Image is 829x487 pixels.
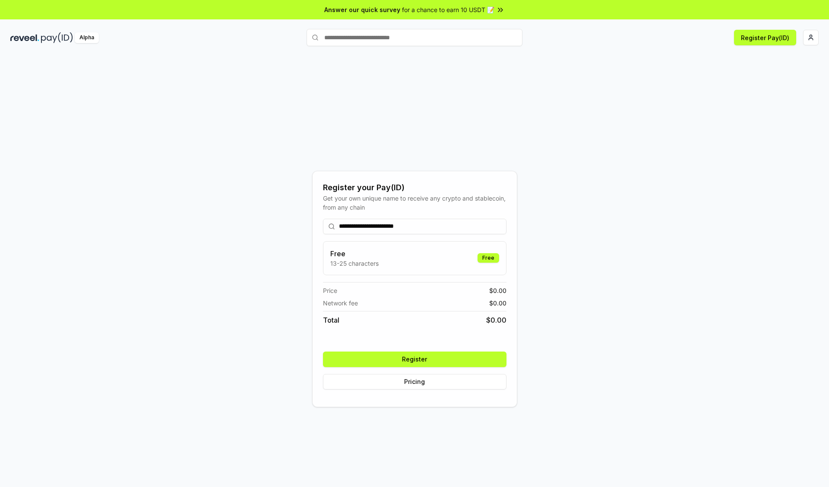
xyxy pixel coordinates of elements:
[734,30,796,45] button: Register Pay(ID)
[323,374,506,390] button: Pricing
[489,298,506,308] span: $ 0.00
[486,315,506,325] span: $ 0.00
[489,286,506,295] span: $ 0.00
[323,352,506,367] button: Register
[75,32,99,43] div: Alpha
[323,315,339,325] span: Total
[323,298,358,308] span: Network fee
[323,286,337,295] span: Price
[402,5,494,14] span: for a chance to earn 10 USDT 📝
[323,194,506,212] div: Get your own unique name to receive any crypto and stablecoin, from any chain
[10,32,39,43] img: reveel_dark
[330,248,379,259] h3: Free
[323,182,506,194] div: Register your Pay(ID)
[41,32,73,43] img: pay_id
[324,5,400,14] span: Answer our quick survey
[478,253,499,263] div: Free
[330,259,379,268] p: 13-25 characters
